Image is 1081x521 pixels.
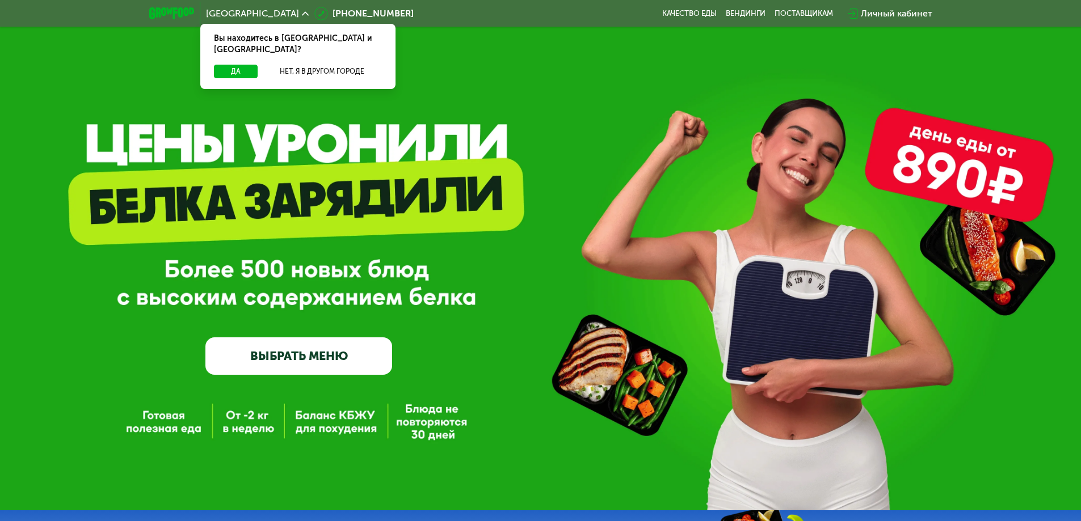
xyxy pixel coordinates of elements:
[775,9,833,18] div: поставщикам
[726,9,765,18] a: Вендинги
[200,24,396,65] div: Вы находитесь в [GEOGRAPHIC_DATA] и [GEOGRAPHIC_DATA]?
[314,7,414,20] a: [PHONE_NUMBER]
[662,9,717,18] a: Качество еды
[206,9,299,18] span: [GEOGRAPHIC_DATA]
[861,7,932,20] div: Личный кабинет
[205,337,392,375] a: ВЫБРАТЬ МЕНЮ
[262,65,382,78] button: Нет, я в другом городе
[214,65,258,78] button: Да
